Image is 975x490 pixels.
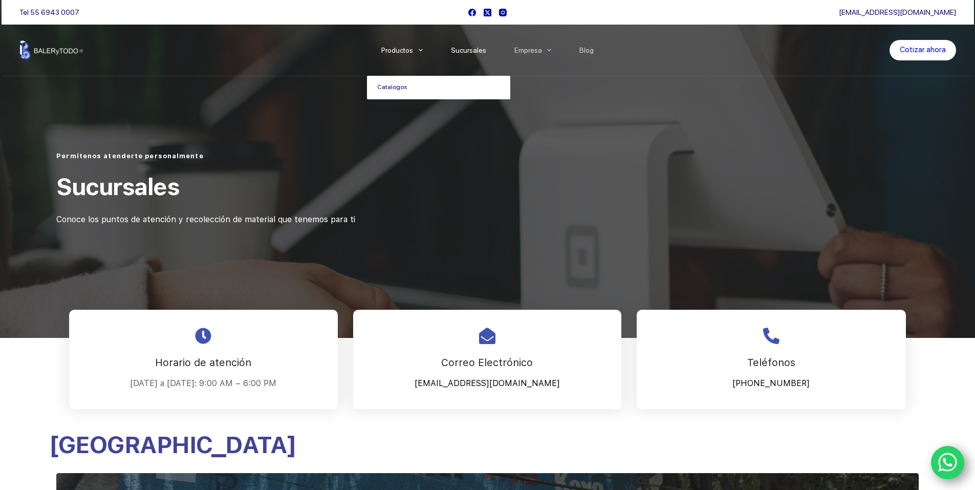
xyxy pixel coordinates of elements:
[499,9,507,16] a: Instagram
[56,173,179,201] span: Sucursales
[19,8,79,16] span: Tel.
[366,376,609,391] p: [EMAIL_ADDRESS][DOMAIN_NAME]
[19,40,83,60] img: Balerytodo
[30,8,79,16] a: 55 6943 0007
[747,356,795,369] span: Teléfonos
[49,431,296,459] span: [GEOGRAPHIC_DATA]
[839,8,956,16] a: [EMAIL_ADDRESS][DOMAIN_NAME]
[649,376,893,391] p: [PHONE_NUMBER]
[484,9,491,16] a: X (Twitter)
[56,152,203,160] span: Permítenos atenderte personalmente
[931,446,965,480] a: WhatsApp
[155,356,251,369] span: Horario de atención
[367,76,510,99] a: Catalogos
[441,356,533,369] span: Correo Electrónico
[468,9,476,16] a: Facebook
[367,25,608,76] nav: Menu Principal
[130,378,276,388] span: [DATE] a [DATE]: 9:00 AM – 6:00 PM
[890,40,956,60] a: Cotizar ahora
[56,215,355,224] span: Conoce los puntos de atención y recolección de material que tenemos para ti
